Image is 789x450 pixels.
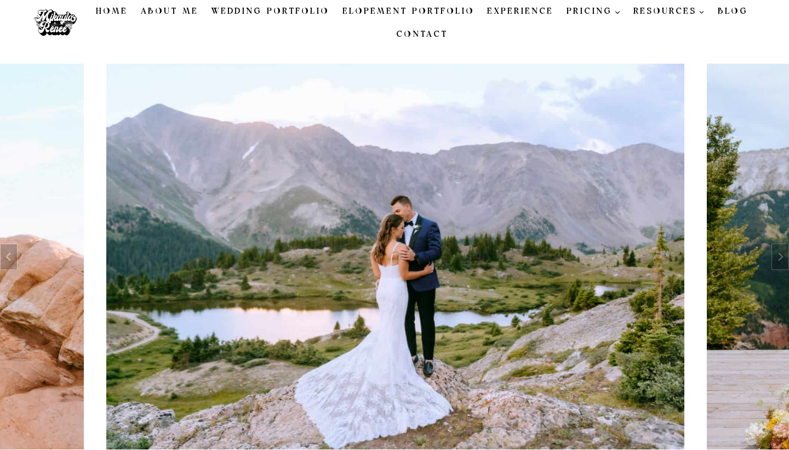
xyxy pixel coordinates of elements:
[107,64,685,449] li: 1 of 6
[771,244,789,270] button: Next slide
[567,5,620,18] span: PRICING
[633,5,705,18] span: RESOURCES
[390,23,454,46] a: Contact
[28,4,83,42] img: Mikayla Renee Photo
